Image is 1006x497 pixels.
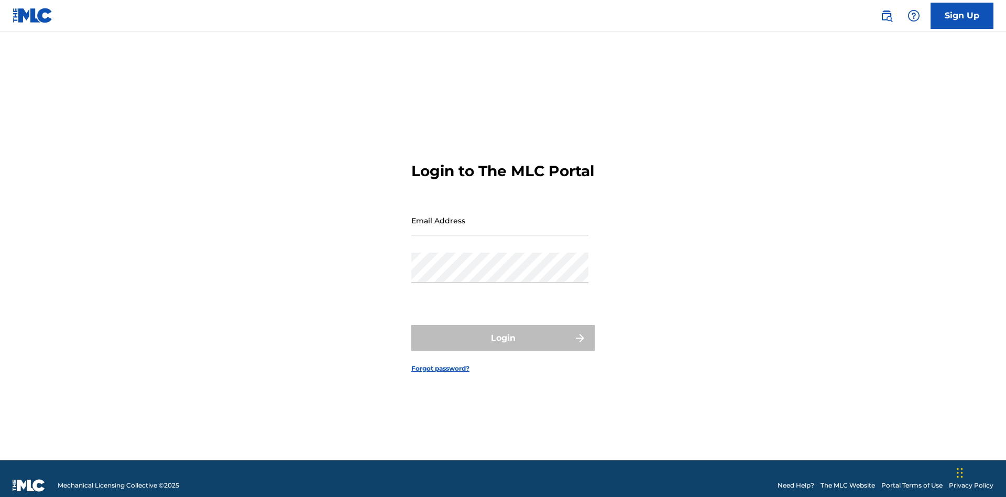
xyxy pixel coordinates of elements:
a: The MLC Website [821,481,875,490]
div: Drag [957,457,963,489]
a: Privacy Policy [949,481,993,490]
img: help [907,9,920,22]
img: MLC Logo [13,8,53,23]
iframe: Chat Widget [954,447,1006,497]
a: Need Help? [778,481,814,490]
a: Sign Up [931,3,993,29]
img: logo [13,479,45,492]
a: Portal Terms of Use [881,481,943,490]
span: Mechanical Licensing Collective © 2025 [58,481,179,490]
a: Forgot password? [411,364,469,373]
div: Help [903,5,924,26]
img: search [880,9,893,22]
a: Public Search [876,5,897,26]
h3: Login to The MLC Portal [411,162,594,180]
